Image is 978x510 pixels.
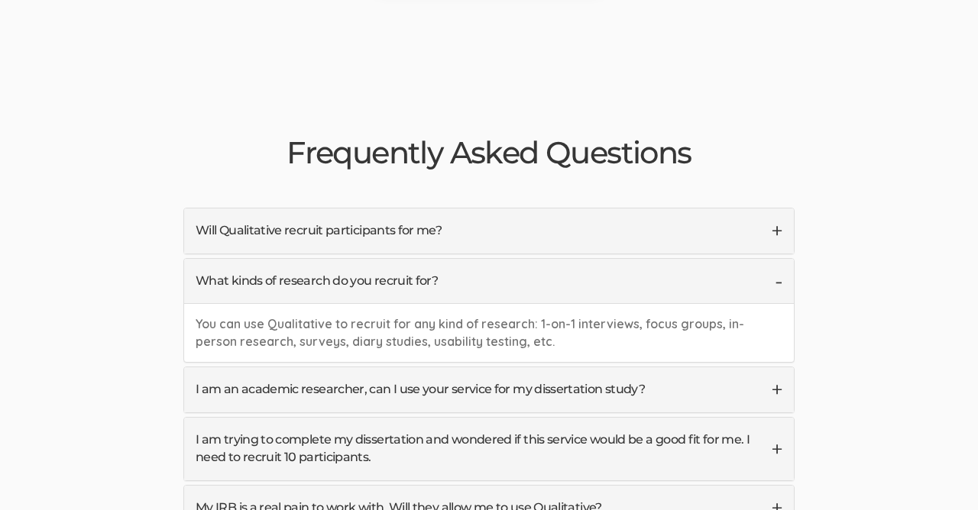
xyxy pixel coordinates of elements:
a: I am trying to complete my dissertation and wondered if this service would be a good fit for me. ... [184,418,794,480]
a: I am an academic researcher, can I use your service for my dissertation study? [184,367,794,412]
h2: Frequently Asked Questions [183,136,795,169]
a: What kinds of research do you recruit for? [184,259,794,304]
div: You can use Qualitative to recruit for any kind of research: 1-on-1 interviews, focus groups, in-... [184,303,794,362]
a: Will Qualitative recruit participants for me? [184,208,794,253]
